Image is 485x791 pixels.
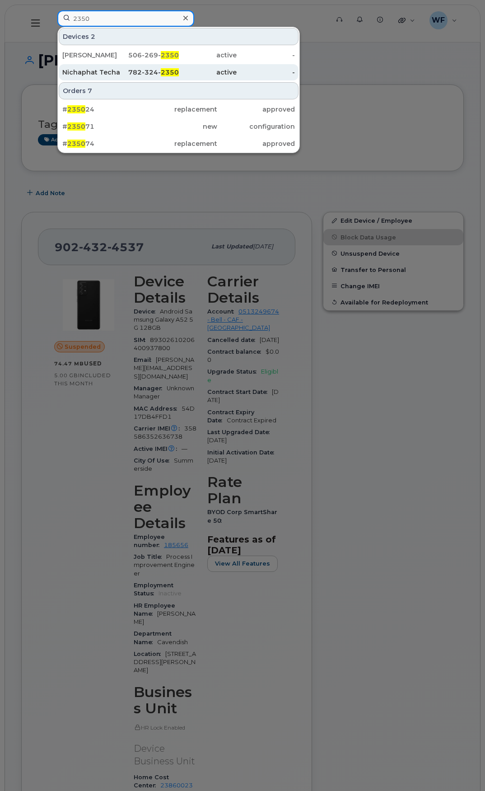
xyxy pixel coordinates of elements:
[237,51,295,60] div: -
[59,118,298,135] a: #235071newconfiguration
[161,68,179,76] span: 2350
[161,51,179,59] span: 2350
[67,140,85,148] span: 2350
[59,101,298,117] a: #235024replacementapproved
[121,68,179,77] div: 782-324-
[59,64,298,80] a: Nichaphat Techakitkachorn782-324-2350active-
[59,82,298,99] div: Orders
[217,105,295,114] div: approved
[67,122,85,131] span: 2350
[179,51,237,60] div: active
[140,105,218,114] div: replacement
[179,68,237,77] div: active
[62,122,140,131] div: # 71
[140,139,218,148] div: replacement
[67,105,85,113] span: 2350
[59,47,298,63] a: [PERSON_NAME]506-269-2350active-
[62,139,140,148] div: # 74
[217,139,295,148] div: approved
[62,68,121,77] div: Nichaphat Techakitkachorn
[62,51,121,60] div: [PERSON_NAME]
[217,122,295,131] div: configuration
[91,32,95,41] span: 2
[88,86,92,95] span: 7
[121,51,179,60] div: 506-269-
[237,68,295,77] div: -
[62,105,140,114] div: # 24
[59,136,298,152] a: #235074replacementapproved
[140,122,218,131] div: new
[59,28,298,45] div: Devices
